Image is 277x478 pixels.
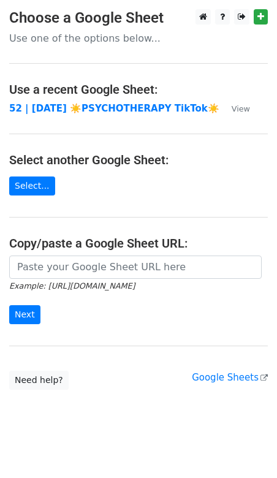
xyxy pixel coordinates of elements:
h3: Choose a Google Sheet [9,9,268,27]
a: Need help? [9,371,69,390]
a: Select... [9,176,55,195]
h4: Select another Google Sheet: [9,153,268,167]
a: 52 | [DATE] ☀️PSYCHOTHERAPY TikTok☀️ [9,103,219,114]
p: Use one of the options below... [9,32,268,45]
h4: Use a recent Google Sheet: [9,82,268,97]
small: Example: [URL][DOMAIN_NAME] [9,281,135,290]
h4: Copy/paste a Google Sheet URL: [9,236,268,251]
small: View [232,104,250,113]
input: Next [9,305,40,324]
a: Google Sheets [192,372,268,383]
a: View [219,103,250,114]
input: Paste your Google Sheet URL here [9,256,262,279]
